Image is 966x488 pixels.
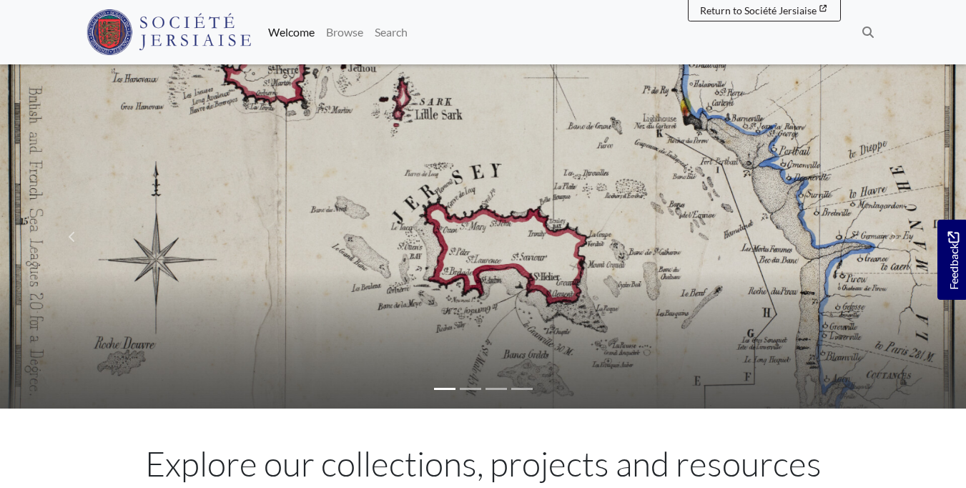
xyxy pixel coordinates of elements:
[87,9,252,55] img: Société Jersiaise
[87,6,252,59] a: Société Jersiaise logo
[369,18,413,47] a: Search
[87,443,880,484] h1: Explore our collections, projects and resources
[262,18,320,47] a: Welcome
[320,18,369,47] a: Browse
[821,64,966,409] a: Move to next slideshow image
[700,4,817,16] span: Return to Société Jersiaise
